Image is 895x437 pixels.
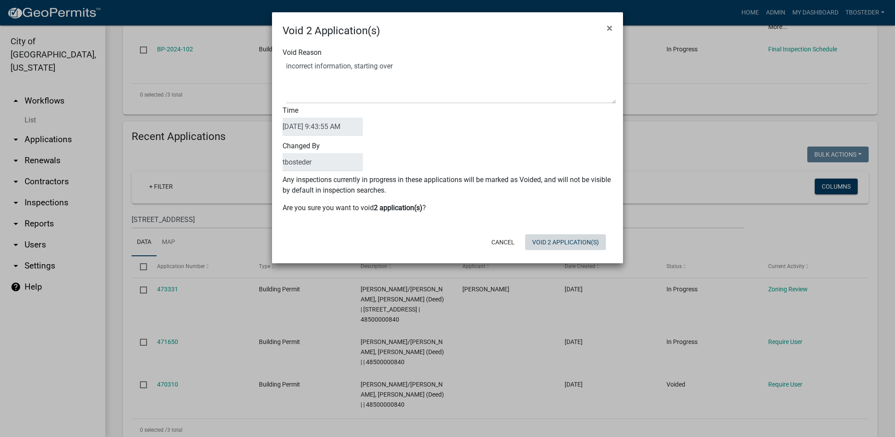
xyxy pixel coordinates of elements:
[607,22,612,34] span: ×
[286,60,616,104] textarea: Void Reason
[283,153,363,171] input: BulkActionUser
[283,203,612,213] p: Are you sure you want to void ?
[283,175,612,196] p: Any inspections currently in progress in these applications will be marked as Voided, and will no...
[283,107,363,136] label: Time
[283,118,363,136] input: DateTime
[600,16,619,40] button: Close
[283,143,363,171] label: Changed By
[484,234,522,250] button: Cancel
[283,49,322,56] label: Void Reason
[525,234,606,250] button: Void 2 Application(s)
[283,23,380,39] h4: Void 2 Application(s)
[374,204,422,212] b: 2 application(s)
